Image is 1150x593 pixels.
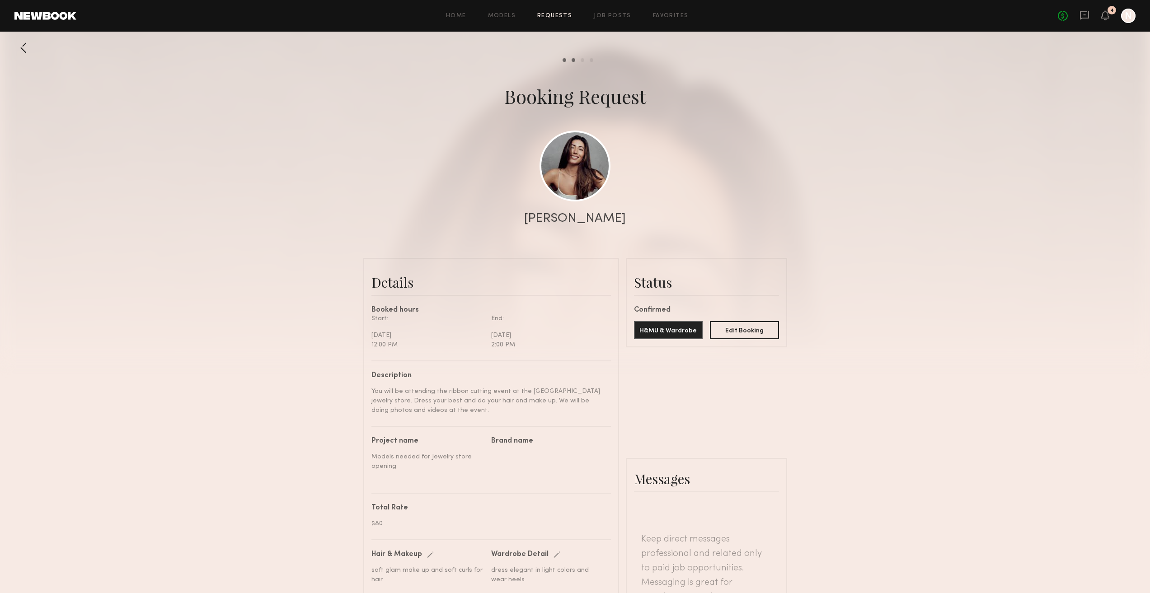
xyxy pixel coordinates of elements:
div: Confirmed [634,307,779,314]
div: Total Rate [371,504,604,512]
div: $80 [371,519,604,528]
div: Status [634,273,779,291]
button: H&MU & Wardrobe [634,321,703,339]
a: Favorites [653,13,689,19]
a: Home [446,13,466,19]
div: Brand name [491,438,604,445]
div: Start: [371,314,484,323]
div: soft glam make up and soft curls for hair [371,565,484,584]
div: Booked hours [371,307,611,314]
a: Models [488,13,516,19]
div: dress elegant in light colors and wear heels [491,565,604,584]
div: Project name [371,438,484,445]
div: 2:00 PM [491,340,604,350]
div: 4 [1110,8,1114,13]
div: You will be attending the ribbon cutting event at the [GEOGRAPHIC_DATA] jewelry store. Dress your... [371,387,604,415]
div: [PERSON_NAME] [524,212,626,225]
div: Description [371,372,604,379]
div: [DATE] [491,331,604,340]
div: Hair & Makeup [371,551,422,558]
div: [DATE] [371,331,484,340]
div: 12:00 PM [371,340,484,350]
div: Wardrobe Detail [491,551,549,558]
div: End: [491,314,604,323]
div: Messages [634,470,779,488]
a: N [1121,9,1136,23]
div: Details [371,273,611,291]
div: Booking Request [504,84,646,109]
a: Requests [537,13,572,19]
button: Edit Booking [710,321,779,339]
a: Job Posts [594,13,631,19]
div: Models needed for Jewelry store opening [371,452,484,471]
